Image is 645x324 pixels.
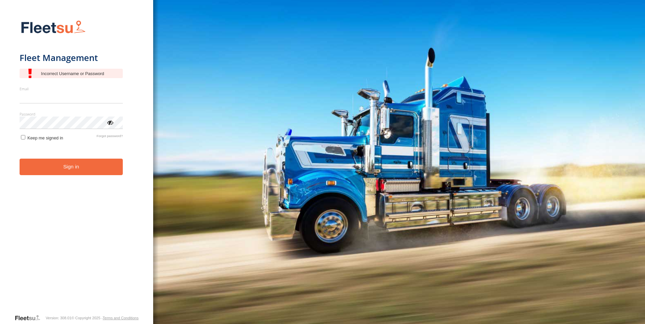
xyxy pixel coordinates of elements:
div: © Copyright 2025 - [72,316,139,320]
h1: Fleet Management [20,52,123,63]
span: Keep me signed in [27,135,63,140]
button: Sign in [20,159,123,175]
img: Fleetsu [20,19,87,36]
div: ViewPassword [107,119,113,126]
form: main [20,16,134,314]
label: Password [20,111,123,117]
a: Visit our Website [15,315,46,321]
label: Email [20,86,123,91]
div: Version: 308.01 [46,316,71,320]
a: Forgot password? [96,134,123,140]
input: Keep me signed in [21,135,25,139]
a: Terms and Conditions [103,316,138,320]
